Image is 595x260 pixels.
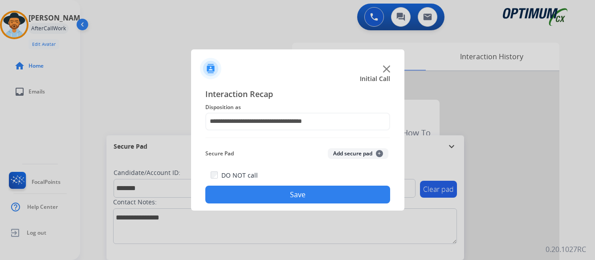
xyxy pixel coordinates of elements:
span: Disposition as [205,102,390,113]
button: Save [205,186,390,203]
span: Initial Call [360,74,390,83]
span: + [376,150,383,157]
span: Interaction Recap [205,88,390,102]
label: DO NOT call [221,171,258,180]
button: Add secure pad+ [328,148,388,159]
img: contactIcon [200,58,221,79]
p: 0.20.1027RC [546,244,586,255]
span: Secure Pad [205,148,234,159]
